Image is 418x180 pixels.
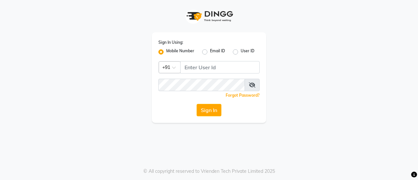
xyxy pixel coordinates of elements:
[166,48,194,56] label: Mobile Number
[183,7,235,26] img: logo1.svg
[210,48,225,56] label: Email ID
[226,93,260,98] a: Forgot Password?
[241,48,254,56] label: User ID
[158,79,245,91] input: Username
[158,40,183,45] label: Sign In Using:
[180,61,260,74] input: Username
[197,104,221,116] button: Sign In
